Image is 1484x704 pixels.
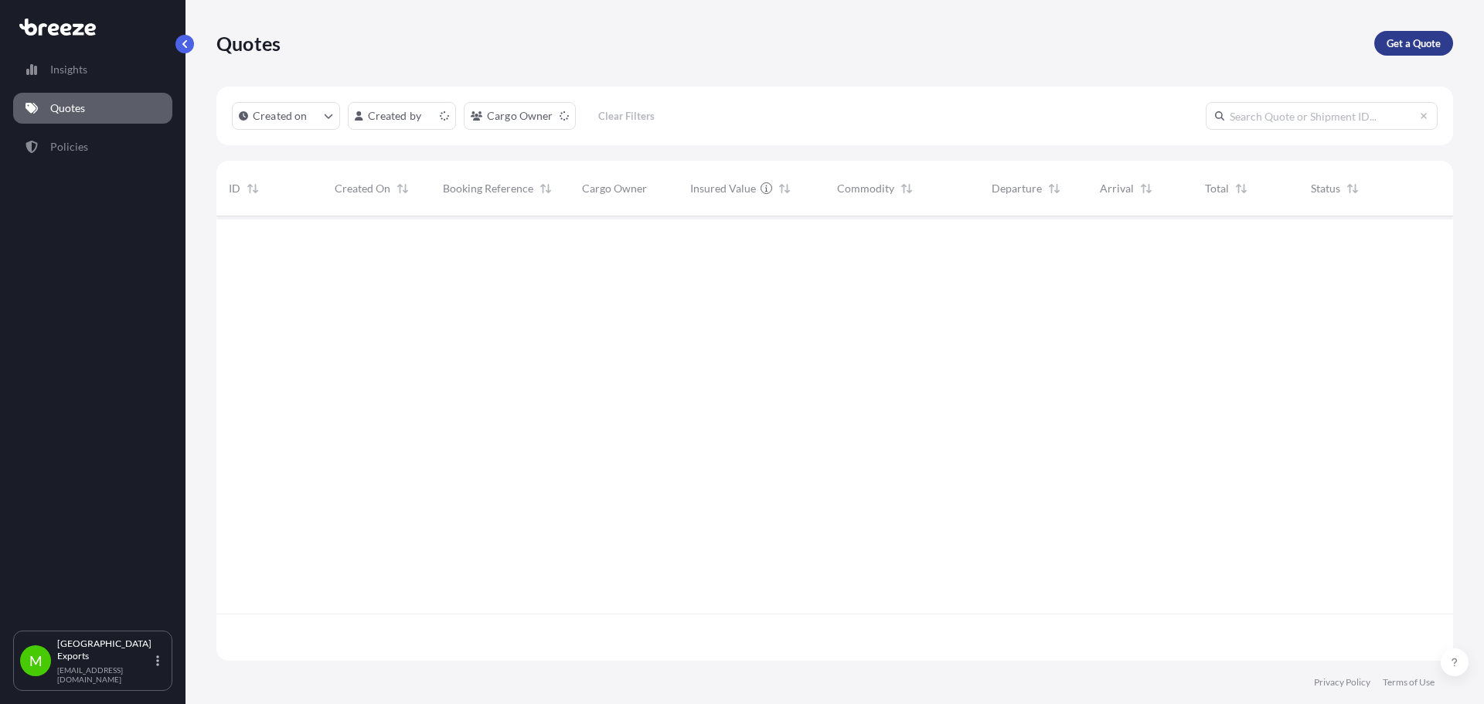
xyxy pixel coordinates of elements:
span: Commodity [837,181,894,196]
p: Clear Filters [598,108,655,124]
button: Sort [243,179,262,198]
a: Privacy Policy [1314,676,1370,689]
span: Created On [335,181,390,196]
a: Terms of Use [1383,676,1435,689]
button: createdOn Filter options [232,102,340,130]
button: Sort [775,179,794,198]
span: Status [1311,181,1340,196]
button: cargoOwner Filter options [464,102,576,130]
button: createdBy Filter options [348,102,456,130]
span: Departure [992,181,1042,196]
span: Total [1205,181,1229,196]
a: Insights [13,54,172,85]
span: M [29,653,43,668]
p: Created by [368,108,422,124]
p: [GEOGRAPHIC_DATA] Exports [57,638,153,662]
p: [EMAIL_ADDRESS][DOMAIN_NAME] [57,665,153,684]
input: Search Quote or Shipment ID... [1206,102,1438,130]
a: Policies [13,131,172,162]
button: Sort [1045,179,1064,198]
span: Booking Reference [443,181,533,196]
p: Get a Quote [1387,36,1441,51]
span: Insured Value [690,181,756,196]
p: Quotes [216,31,281,56]
button: Sort [1232,179,1251,198]
button: Sort [1343,179,1362,198]
button: Sort [536,179,555,198]
p: Quotes [50,100,85,116]
p: Created on [253,108,308,124]
p: Policies [50,139,88,155]
button: Sort [897,179,916,198]
span: Arrival [1100,181,1134,196]
p: Insights [50,62,87,77]
button: Clear Filters [584,104,670,128]
span: ID [229,181,240,196]
p: Cargo Owner [487,108,553,124]
a: Quotes [13,93,172,124]
a: Get a Quote [1374,31,1453,56]
button: Sort [393,179,412,198]
span: Cargo Owner [582,181,647,196]
button: Sort [1137,179,1156,198]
